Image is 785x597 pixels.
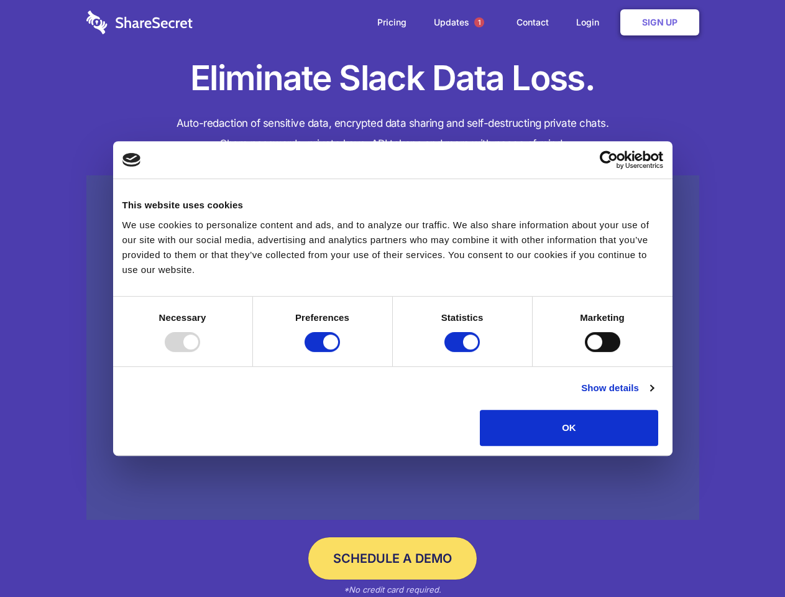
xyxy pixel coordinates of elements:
span: 1 [474,17,484,27]
strong: Marketing [580,312,625,323]
a: Contact [504,3,561,42]
button: OK [480,410,658,446]
strong: Necessary [159,312,206,323]
a: Pricing [365,3,419,42]
div: We use cookies to personalize content and ads, and to analyze our traffic. We also share informat... [122,218,663,277]
img: logo [122,153,141,167]
strong: Statistics [441,312,484,323]
h4: Auto-redaction of sensitive data, encrypted data sharing and self-destructing private chats. Shar... [86,113,699,154]
a: Show details [581,381,653,396]
h1: Eliminate Slack Data Loss. [86,56,699,101]
strong: Preferences [295,312,349,323]
a: Login [564,3,618,42]
em: *No credit card required. [344,585,441,595]
a: Schedule a Demo [308,537,477,580]
a: Sign Up [620,9,699,35]
img: logo-wordmark-white-trans-d4663122ce5f474addd5e946df7df03e33cb6a1c49d2221995e7729f52c070b2.svg [86,11,193,34]
a: Usercentrics Cookiebot - opens in a new window [554,150,663,169]
div: This website uses cookies [122,198,663,213]
a: Wistia video thumbnail [86,175,699,521]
